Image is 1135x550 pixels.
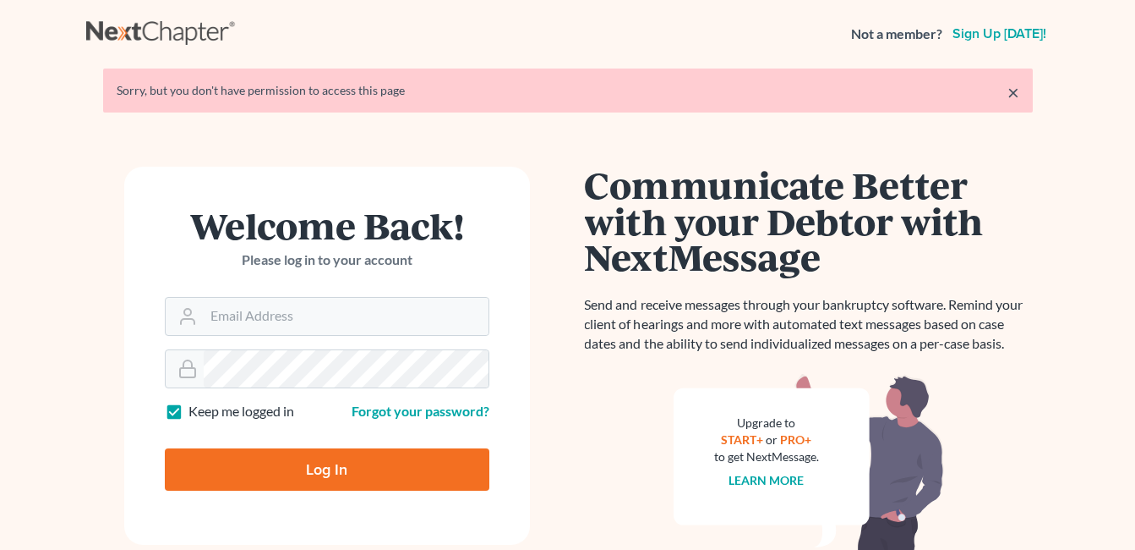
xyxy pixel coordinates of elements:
[780,432,811,447] a: PRO+
[728,473,804,487] a: Learn more
[714,448,819,465] div: to get NextMessage.
[165,207,489,244] h1: Welcome Back!
[721,432,763,447] a: START+
[1007,82,1019,102] a: ×
[188,402,294,421] label: Keep me logged in
[165,250,489,270] p: Please log in to your account
[165,448,489,491] input: Log In
[117,82,1019,99] div: Sorry, but you don't have permission to access this page
[352,403,489,419] a: Forgot your password?
[851,25,942,44] strong: Not a member?
[766,432,778,447] span: or
[585,167,1033,275] h1: Communicate Better with your Debtor with NextMessage
[714,415,819,432] div: Upgrade to
[585,295,1033,354] p: Send and receive messages through your bankruptcy software. Remind your client of hearings and mo...
[949,27,1050,41] a: Sign up [DATE]!
[204,298,488,335] input: Email Address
